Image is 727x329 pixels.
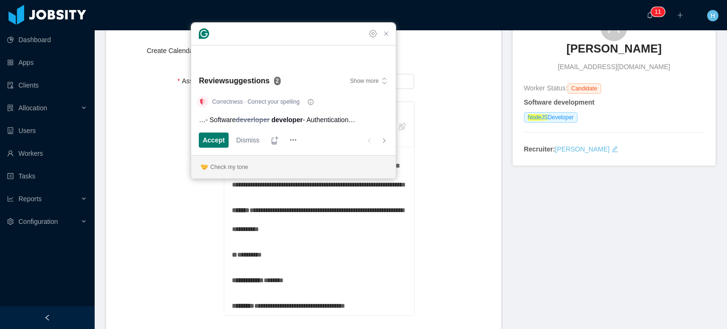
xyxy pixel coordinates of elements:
span: Configuration [18,218,58,225]
a: icon: robotUsers [7,121,87,140]
i: icon: plus [677,12,683,18]
i: icon: line-chart [7,196,14,202]
a: icon: pie-chartDashboard [7,30,87,49]
div: To enrich screen reader interactions, please activate Accessibility in Grammarly extension settings [232,48,407,214]
a: icon: auditClients [7,76,87,95]
span: Candidate [567,83,601,94]
span: [EMAIL_ADDRESS][DOMAIN_NAME] [558,62,670,72]
a: icon: userWorkers [7,144,87,163]
span: Developer [524,112,577,123]
i: icon: setting [7,218,14,225]
span: Allocation [18,104,47,112]
ah_el_jm_1757639839554: JS [528,114,548,121]
label: Create Calendar Event? [147,47,224,54]
span: Worker Status: [524,84,567,92]
label: Assigned To [177,77,224,85]
span: H [710,10,715,21]
a: [PERSON_NAME] [555,145,610,153]
strong: Software development [524,98,594,106]
p: 1 [658,7,661,17]
span: Reports [18,195,42,203]
div: Unlink [396,122,408,132]
i: icon: solution [7,105,14,111]
div: rdw-wrapper [224,102,414,315]
strong: Recruiter: [524,145,555,153]
i: icon: bell [647,12,653,18]
a: icon: profileTasks [7,167,87,186]
a: [PERSON_NAME] [567,41,662,62]
ah_el_jm_1757639839554: Node [528,114,541,121]
h3: [PERSON_NAME] [567,41,662,56]
i: icon: edit [612,146,618,152]
a: icon: appstoreApps [7,53,87,72]
p: 1 [655,7,658,17]
sup: 11 [651,7,665,17]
